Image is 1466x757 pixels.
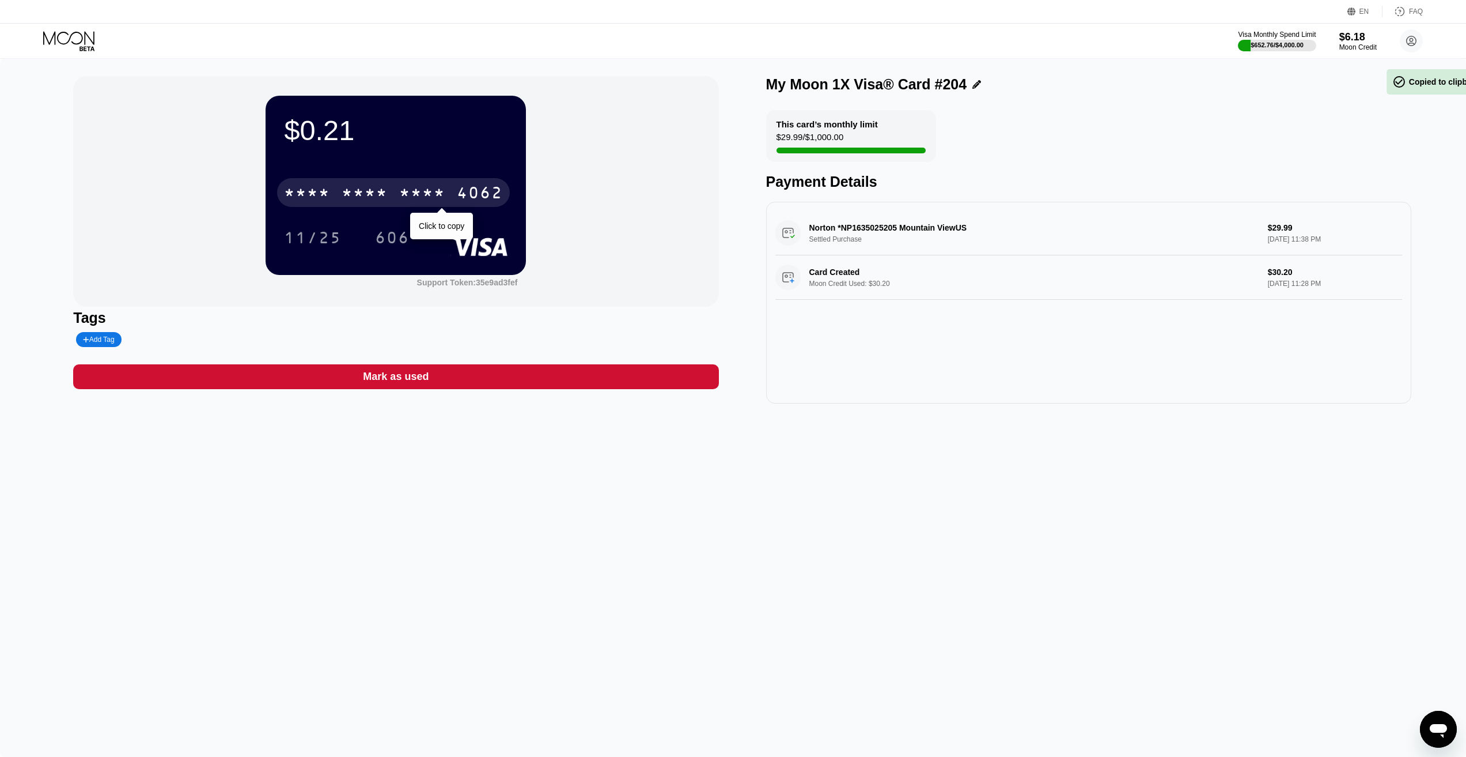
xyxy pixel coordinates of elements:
div: FAQ [1382,6,1423,17]
div: Mark as used [363,370,429,383]
div: Click to copy [419,221,464,231]
div: My Moon 1X Visa® Card #204 [766,76,967,93]
div: Support Token: 35e9ad3fef [417,278,518,287]
div: Mark as used [73,364,718,389]
div: Tags [73,310,718,326]
div: $6.18Moon Credit [1339,31,1377,51]
div: 4062 [457,185,503,204]
div: 11/25 [275,223,350,252]
iframe: Mesajlaşma penceresini başlatma düğmesi, görüşme devam ediyor [1420,711,1457,748]
div: Add Tag [83,336,114,344]
div: $0.21 [284,114,507,146]
div: Support Token:35e9ad3fef [417,278,518,287]
div: EN [1359,7,1369,16]
div: Moon Credit [1339,43,1377,51]
div: FAQ [1409,7,1423,16]
div: This card’s monthly limit [776,119,878,129]
span:  [1392,75,1406,89]
div: Add Tag [76,332,121,347]
div: $652.76 / $4,000.00 [1251,42,1304,48]
div: 606 [375,230,410,248]
div: 606 [366,223,418,252]
div: Visa Monthly Spend Limit [1238,31,1316,39]
div: 11/25 [284,230,342,248]
div: $29.99 / $1,000.00 [776,132,844,148]
div: Visa Monthly Spend Limit$652.76/$4,000.00 [1238,31,1316,51]
div: $6.18 [1339,31,1377,43]
div: EN [1347,6,1382,17]
div: Payment Details [766,174,1411,190]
